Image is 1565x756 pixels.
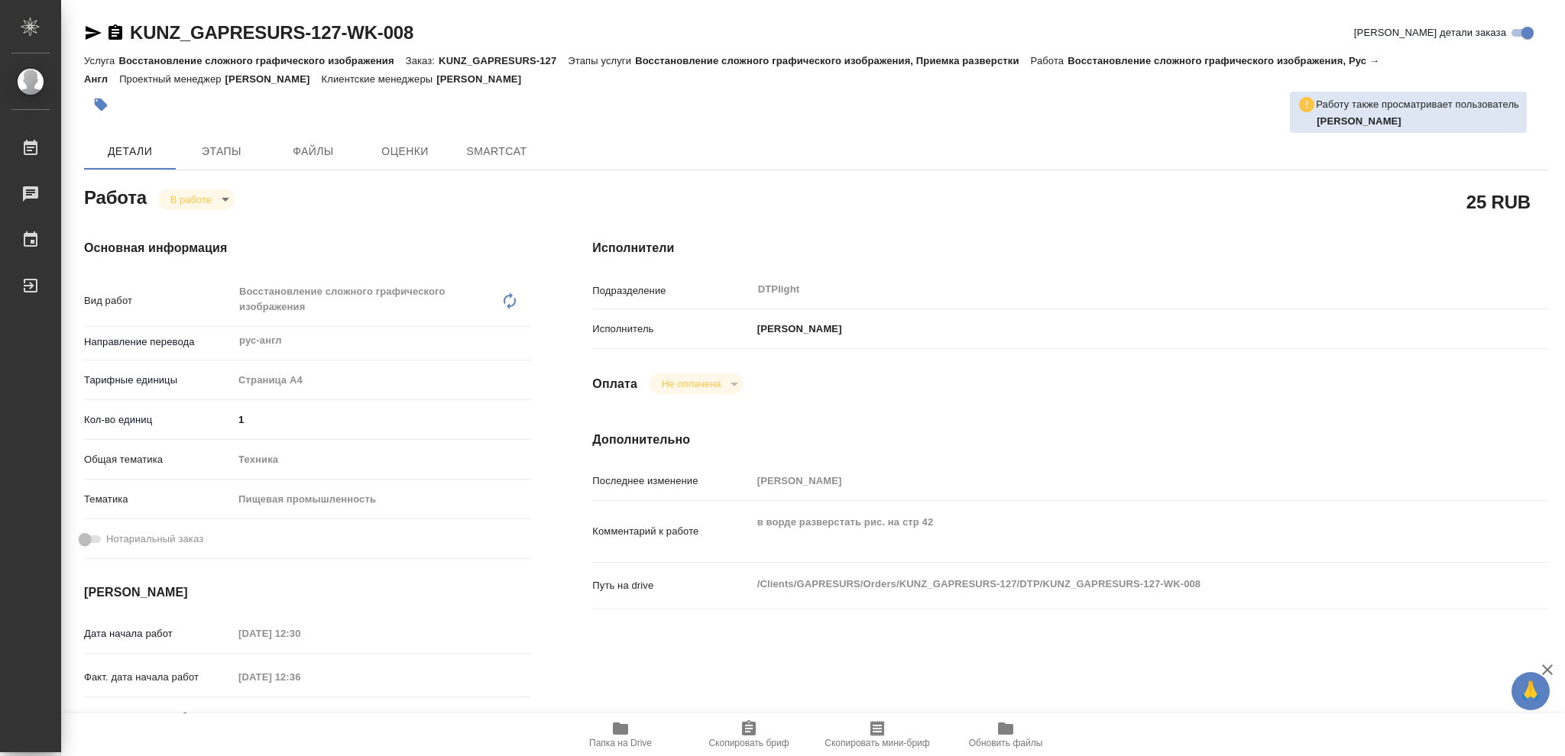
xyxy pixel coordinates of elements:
p: Кол-во единиц [84,412,233,428]
h2: 25 RUB [1466,189,1531,215]
textarea: в ворде разверстать рис. на стр 42 [752,509,1469,551]
button: Скопировать ссылку для ЯМессенджера [84,24,102,42]
input: Пустое поле [233,706,367,728]
p: Работа [1031,55,1068,66]
span: Детали [93,142,167,161]
button: Скопировать бриф [685,713,813,756]
h4: Дополнительно [592,431,1548,449]
button: Не оплачена [657,377,725,390]
p: Подразделение [592,283,751,299]
input: Пустое поле [233,666,367,688]
span: [PERSON_NAME] детали заказа [1354,25,1506,40]
span: Оценки [368,142,442,161]
span: SmartCat [460,142,533,161]
input: ✎ Введи что-нибудь [233,409,531,431]
p: Восстановление сложного графического изображения, Приемка разверстки [635,55,1030,66]
input: Пустое поле [233,622,367,645]
input: Пустое поле [752,470,1469,492]
p: Услуга [84,55,118,66]
textarea: /Clients/GAPRESURS/Orders/KUNZ_GAPRESURS-127/DTP/KUNZ_GAPRESURS-127-WK-008 [752,571,1469,597]
p: Вид работ [84,293,233,309]
p: Путь на drive [592,578,751,593]
button: В работе [166,193,216,206]
div: В работе [158,189,235,210]
span: 🙏 [1518,675,1544,707]
button: Добавить тэг [84,88,118,121]
h4: [PERSON_NAME] [84,583,531,602]
p: KUNZ_GAPRESURS-127 [439,55,568,66]
p: Тарифные единицы [84,373,233,388]
h4: Оплата [592,375,637,393]
span: Этапы [185,142,258,161]
button: Обновить файлы [941,713,1070,756]
p: [PERSON_NAME] [436,73,533,85]
h2: Работа [84,183,147,210]
p: Работу также просматривает пользователь [1316,97,1519,112]
p: Факт. дата начала работ [84,670,233,685]
p: [PERSON_NAME] [225,73,322,85]
p: Дата начала работ [84,626,233,641]
b: [PERSON_NAME] [1317,115,1401,127]
a: KUNZ_GAPRESURS-127-WK-008 [130,22,413,43]
span: Файлы [277,142,350,161]
button: 🙏 [1512,672,1550,710]
p: Срок завершения работ [84,709,233,725]
p: Проектный менеджер [119,73,225,85]
p: Дзюндзя Нина [1317,114,1519,129]
p: Направление перевода [84,334,233,350]
span: Скопировать бриф [708,738,789,748]
div: Страница А4 [233,367,531,393]
p: Комментарий к работе [592,524,751,539]
button: Скопировать ссылку [106,24,125,42]
span: Папка на Drive [589,738,652,748]
button: Папка на Drive [556,713,685,756]
p: [PERSON_NAME] [752,321,842,337]
h4: Исполнители [592,239,1548,257]
p: Этапы услуги [568,55,635,66]
span: Скопировать мини-бриф [825,738,929,748]
p: Тематика [84,492,233,507]
div: Пищевая промышленность [233,486,531,512]
button: Скопировать мини-бриф [813,713,941,756]
p: Последнее изменение [592,473,751,489]
p: Восстановление сложного графического изображения [118,55,405,66]
div: В работе [650,373,744,394]
p: Исполнитель [592,321,751,337]
p: Общая тематика [84,452,233,467]
h4: Основная информация [84,239,531,257]
p: Клиентские менеджеры [322,73,437,85]
p: Заказ: [406,55,439,66]
span: Нотариальный заказ [106,531,203,547]
div: Техника [233,447,531,473]
span: Обновить файлы [969,738,1043,748]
